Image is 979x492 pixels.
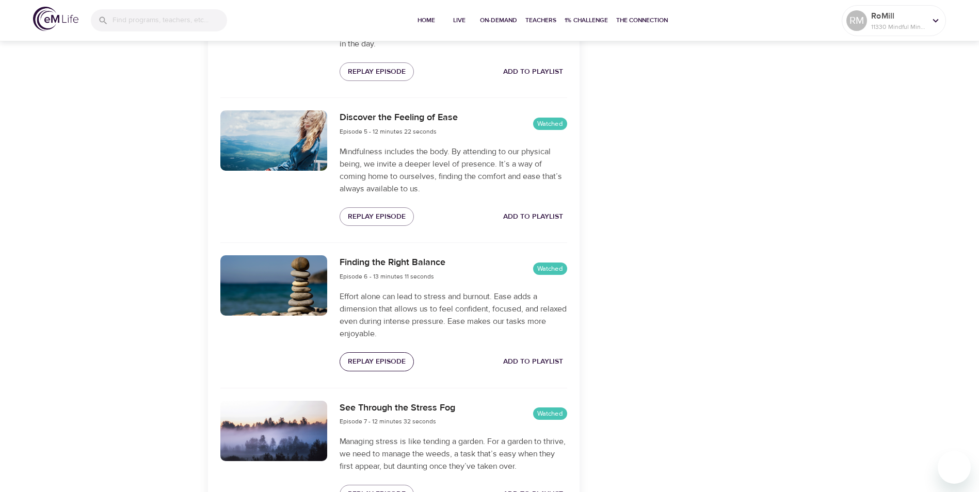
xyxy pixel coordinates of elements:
button: Replay Episode [340,207,414,226]
span: Episode 5 - 12 minutes 22 seconds [340,127,437,136]
p: Effort alone can lead to stress and burnout. Ease adds a dimension that allows us to feel confide... [340,290,567,340]
span: Episode 7 - 12 minutes 32 seconds [340,417,436,425]
button: Replay Episode [340,62,414,81]
span: Episode 6 - 13 minutes 11 seconds [340,272,434,281]
span: Live [447,15,472,26]
h6: Discover the Feeling of Ease [340,110,458,125]
button: Add to Playlist [499,207,567,226]
button: Add to Playlist [499,62,567,81]
span: On-Demand [480,15,517,26]
h6: See Through the Stress Fog [340,401,455,416]
span: Teachers [525,15,556,26]
span: Watched [533,119,567,129]
img: logo [33,7,78,31]
p: Managing stress is like tending a garden. For a garden to thrive, we need to manage the weeds, a ... [340,435,567,472]
h6: Finding the Right Balance [340,255,445,270]
button: Replay Episode [340,352,414,371]
div: RM [846,10,867,31]
span: Watched [533,264,567,274]
span: Add to Playlist [503,355,563,368]
span: Replay Episode [348,355,406,368]
p: Mindfulness includes the body. By attending to our physical being, we invite a deeper level of pr... [340,145,567,195]
span: 1% Challenge [565,15,608,26]
span: Replay Episode [348,210,406,223]
p: 11330 Mindful Minutes [871,22,926,31]
p: RoMill [871,10,926,22]
iframe: Button to launch messaging window [938,451,971,484]
span: The Connection [616,15,668,26]
span: Replay Episode [348,65,406,78]
input: Find programs, teachers, etc... [113,9,227,31]
button: Add to Playlist [499,352,567,371]
span: Home [414,15,439,26]
span: Watched [533,409,567,419]
span: Add to Playlist [503,65,563,78]
span: Add to Playlist [503,210,563,223]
